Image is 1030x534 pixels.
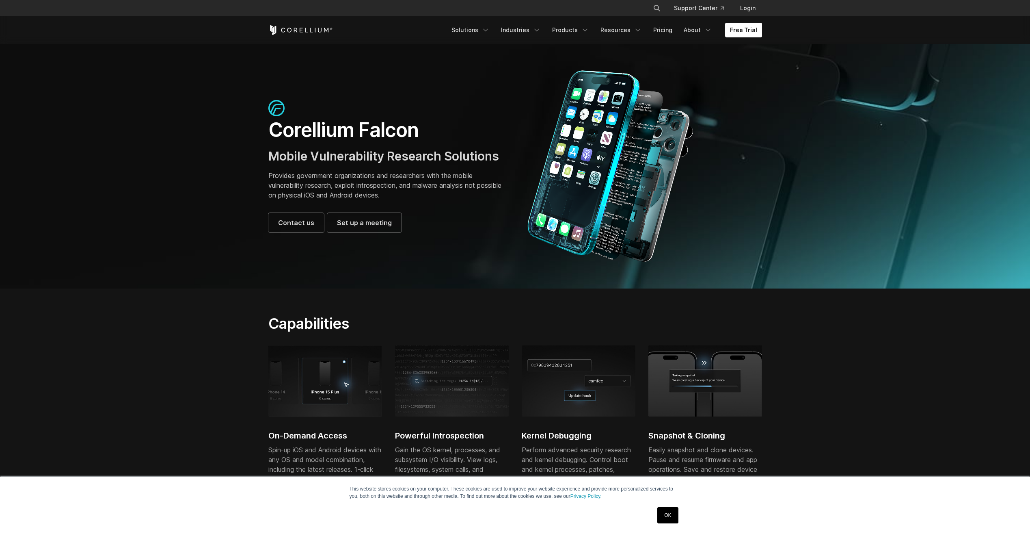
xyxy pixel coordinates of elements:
[725,23,762,37] a: Free Trial
[523,70,698,263] img: Corellium_Falcon Hero 1
[496,23,546,37] a: Industries
[643,1,762,15] div: Navigation Menu
[447,23,494,37] a: Solutions
[650,1,664,15] button: Search
[268,25,333,35] a: Corellium Home
[447,23,762,37] div: Navigation Menu
[679,23,717,37] a: About
[648,23,677,37] a: Pricing
[268,118,507,142] h1: Corellium Falcon
[278,218,314,228] span: Contact us
[395,345,509,416] img: Coding illustration
[268,315,592,332] h2: Capabilities
[268,149,499,163] span: Mobile Vulnerability Research Solutions
[395,445,509,504] div: Gain the OS kernel, processes, and subsystem I/O visibility. View logs, filesystems, system calls...
[327,213,402,232] a: Set up a meeting
[522,430,635,442] h2: Kernel Debugging
[648,445,762,513] div: Easily snapshot and clone devices. Pause and resume firmware and app operations. Save and restore...
[337,218,392,228] span: Set up a meeting
[648,345,762,416] img: Process of taking snapshot and creating a backup of the iPhone virtual device.
[395,430,509,442] h2: Powerful Introspection
[350,485,681,500] p: This website stores cookies on your computer. These cookies are used to improve your website expe...
[657,507,678,523] a: OK
[268,213,324,232] a: Contact us
[268,445,382,513] div: Spin-up iOS and Android devices with any OS and model combination, including the latest releases....
[268,345,382,416] img: iPhone 15 Plus; 6 cores
[596,23,647,37] a: Resources
[268,430,382,442] h2: On-Demand Access
[522,345,635,416] img: Kernel debugging, update hook
[268,171,507,200] p: Provides government organizations and researchers with the mobile vulnerability research, exploit...
[734,1,762,15] a: Login
[547,23,594,37] a: Products
[522,445,635,513] div: Perform advanced security research and kernel debugging. Control boot and kernel processes, patch...
[268,100,285,116] img: falcon-icon
[667,1,730,15] a: Support Center
[648,430,762,442] h2: Snapshot & Cloning
[570,493,602,499] a: Privacy Policy.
